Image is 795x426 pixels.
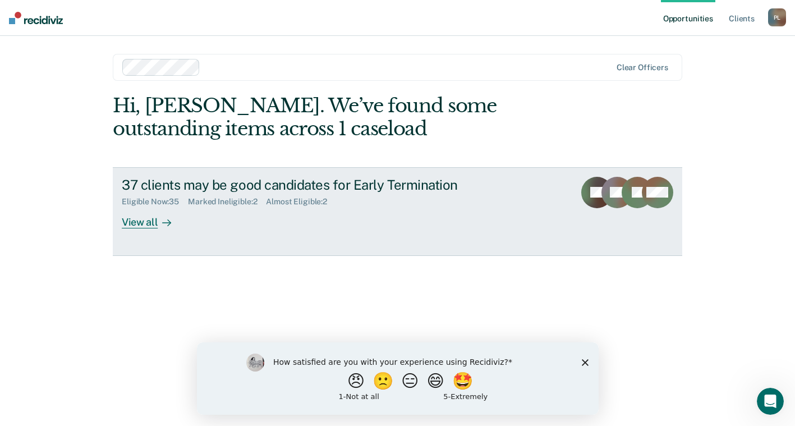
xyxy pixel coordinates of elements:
button: PL [768,8,786,26]
img: Recidiviz [9,12,63,24]
iframe: Survey by Kim from Recidiviz [197,342,599,415]
div: P L [768,8,786,26]
a: 37 clients may be good candidates for Early TerminationEligible Now:35Marked Ineligible:2Almost E... [113,167,682,256]
div: Marked Ineligible : 2 [188,197,266,207]
div: Clear officers [617,63,668,72]
div: 37 clients may be good candidates for Early Termination [122,177,516,193]
div: Almost Eligible : 2 [266,197,336,207]
div: Hi, [PERSON_NAME]. We’ve found some outstanding items across 1 caseload [113,94,568,140]
div: Eligible Now : 35 [122,197,188,207]
div: View all [122,207,185,228]
iframe: Intercom live chat [757,388,784,415]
